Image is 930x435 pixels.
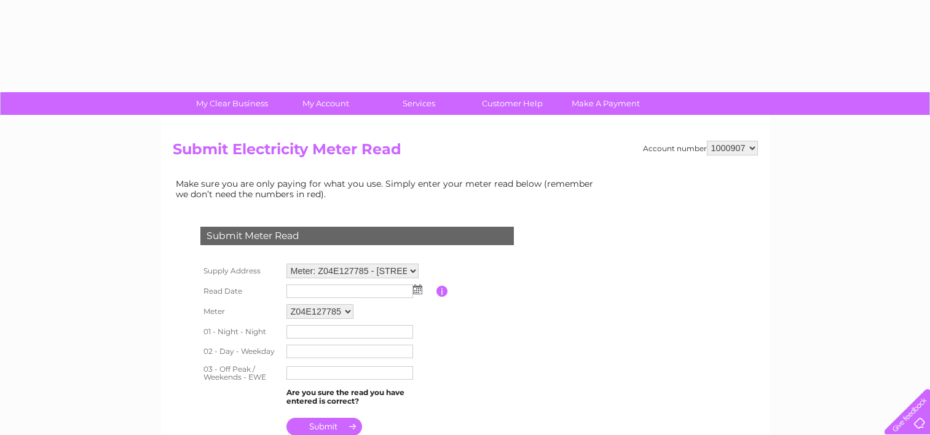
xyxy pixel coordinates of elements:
[197,281,283,301] th: Read Date
[197,261,283,281] th: Supply Address
[197,361,283,386] th: 03 - Off Peak / Weekends - EWE
[275,92,376,115] a: My Account
[462,92,563,115] a: Customer Help
[197,322,283,342] th: 01 - Night - Night
[643,141,758,155] div: Account number
[173,176,603,202] td: Make sure you are only paying for what you use. Simply enter your meter read below (remember we d...
[413,284,422,294] img: ...
[197,342,283,361] th: 02 - Day - Weekday
[555,92,656,115] a: Make A Payment
[181,92,283,115] a: My Clear Business
[368,92,470,115] a: Services
[436,286,448,297] input: Information
[283,385,436,409] td: Are you sure the read you have entered is correct?
[286,418,362,435] input: Submit
[200,227,514,245] div: Submit Meter Read
[197,301,283,322] th: Meter
[173,141,758,164] h2: Submit Electricity Meter Read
